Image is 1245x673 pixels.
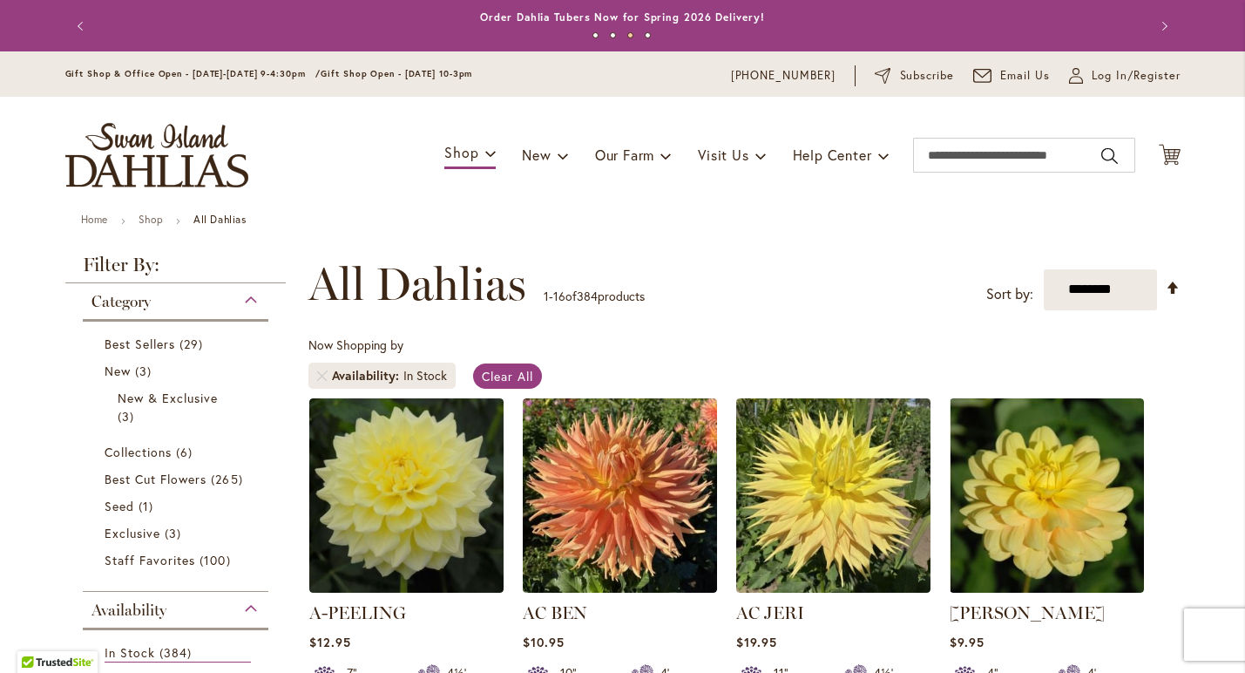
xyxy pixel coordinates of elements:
[105,524,252,542] a: Exclusive
[91,601,166,620] span: Availability
[986,278,1033,310] label: Sort by:
[159,643,196,662] span: 384
[179,335,207,353] span: 29
[105,643,252,663] a: In Stock 384
[332,367,403,384] span: Availability
[627,32,633,38] button: 3 of 4
[65,255,287,283] strong: Filter By:
[105,363,131,379] span: New
[118,390,219,406] span: New & Exclusive
[523,398,717,593] img: AC BEN
[1092,67,1181,85] span: Log In/Register
[105,497,252,515] a: Seed
[65,123,248,187] a: store logo
[973,67,1050,85] a: Email Us
[544,288,549,304] span: 1
[595,146,654,164] span: Our Farm
[444,143,478,161] span: Shop
[900,67,955,85] span: Subscribe
[592,32,599,38] button: 1 of 4
[105,471,207,487] span: Best Cut Flowers
[793,146,872,164] span: Help Center
[522,146,551,164] span: New
[211,470,247,488] span: 265
[321,68,472,79] span: Gift Shop Open - [DATE] 10-3pm
[139,497,158,515] span: 1
[105,335,252,353] a: Best Sellers
[1000,67,1050,85] span: Email Us
[105,551,252,569] a: Staff Favorites
[309,634,351,650] span: $12.95
[309,398,504,593] img: A-Peeling
[553,288,565,304] span: 16
[480,10,764,24] a: Order Dahlia Tubers Now for Spring 2026 Delivery!
[736,580,930,596] a: AC Jeri
[139,213,163,226] a: Shop
[105,498,134,514] span: Seed
[176,443,197,461] span: 6
[193,213,247,226] strong: All Dahlias
[81,213,108,226] a: Home
[308,258,526,310] span: All Dahlias
[65,9,100,44] button: Previous
[736,602,804,623] a: AC JERI
[91,292,151,311] span: Category
[105,644,155,661] span: In Stock
[544,282,645,310] p: - of products
[736,398,930,593] img: AC Jeri
[523,602,587,623] a: AC BEN
[13,611,62,660] iframe: Launch Accessibility Center
[118,407,139,425] span: 3
[1069,67,1181,85] a: Log In/Register
[523,580,717,596] a: AC BEN
[65,68,321,79] span: Gift Shop & Office Open - [DATE]-[DATE] 9-4:30pm /
[105,444,173,460] span: Collections
[523,634,565,650] span: $10.95
[736,634,777,650] span: $19.95
[473,364,542,389] a: Clear All
[105,443,252,461] a: Collections
[610,32,616,38] button: 2 of 4
[950,398,1144,593] img: AHOY MATEY
[950,602,1105,623] a: [PERSON_NAME]
[577,288,598,304] span: 384
[317,370,328,381] a: Remove Availability In Stock
[950,580,1144,596] a: AHOY MATEY
[135,362,156,380] span: 3
[105,362,252,380] a: New
[105,525,160,541] span: Exclusive
[309,602,406,623] a: A-PEELING
[105,336,176,352] span: Best Sellers
[875,67,954,85] a: Subscribe
[403,367,447,384] div: In Stock
[309,580,504,596] a: A-Peeling
[1146,9,1181,44] button: Next
[118,389,239,425] a: New &amp; Exclusive
[482,368,533,384] span: Clear All
[165,524,186,542] span: 3
[731,67,836,85] a: [PHONE_NUMBER]
[950,634,984,650] span: $9.95
[105,552,196,568] span: Staff Favorites
[200,551,234,569] span: 100
[645,32,651,38] button: 4 of 4
[105,470,252,488] a: Best Cut Flowers
[698,146,748,164] span: Visit Us
[308,336,403,353] span: Now Shopping by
